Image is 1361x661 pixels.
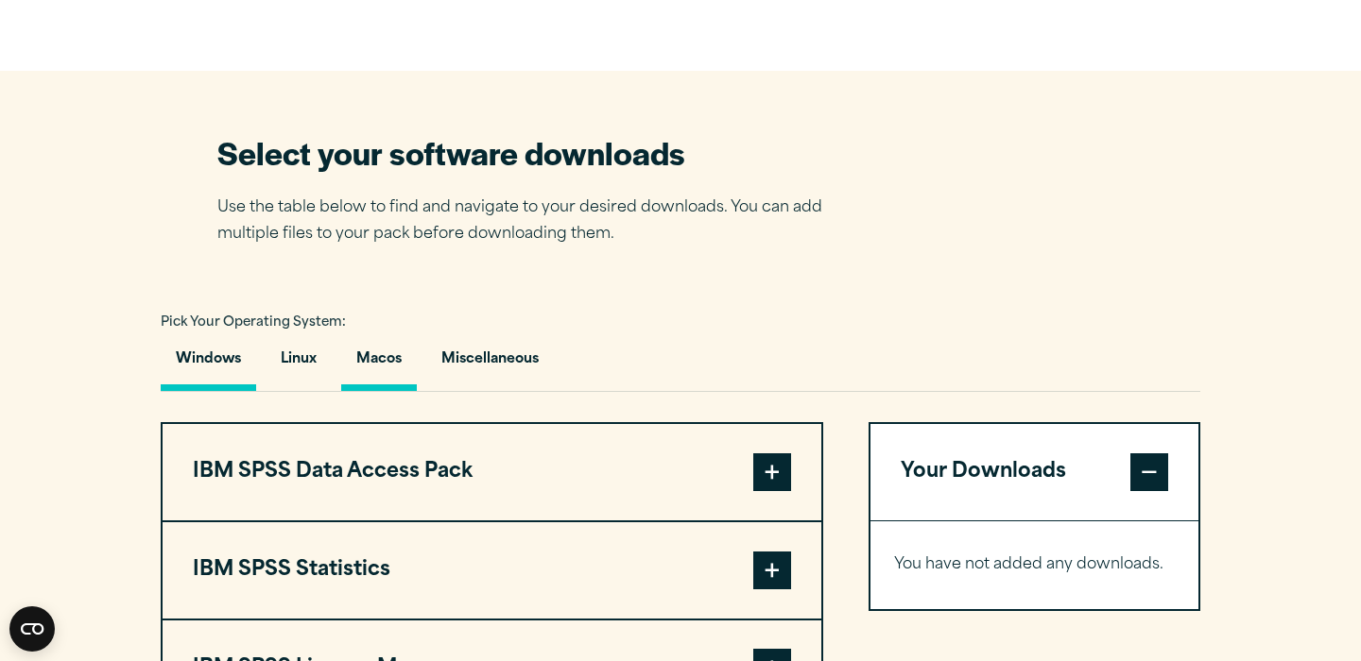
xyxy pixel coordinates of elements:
span: Pick Your Operating System: [161,316,346,329]
button: IBM SPSS Data Access Pack [163,424,821,520]
div: Your Downloads [870,520,1198,609]
button: IBM SPSS Statistics [163,522,821,619]
button: Windows [161,337,256,391]
p: Use the table below to find and navigate to your desired downloads. You can add multiple files to... [217,195,851,249]
button: Macos [341,337,417,391]
p: You have not added any downloads. [894,551,1175,579]
button: Linux [266,337,332,391]
h2: Select your software downloads [217,131,851,174]
button: Open CMP widget [9,606,55,652]
button: Your Downloads [870,424,1198,520]
button: Miscellaneous [426,337,554,391]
